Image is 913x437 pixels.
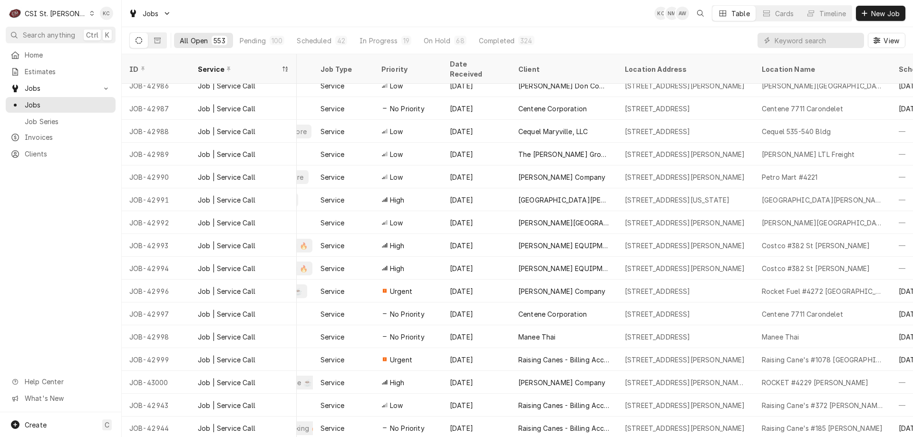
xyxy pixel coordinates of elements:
span: Invoices [25,132,111,142]
div: [PERSON_NAME][GEOGRAPHIC_DATA] [762,218,884,228]
div: Job | Service Call [198,423,255,433]
span: View [882,36,901,46]
div: Scheduled [297,36,331,46]
div: Service [321,378,344,388]
div: [PERSON_NAME] EQUIPMENT MANUFACTURING [518,263,610,273]
div: The [PERSON_NAME] Group-SRCI Corp [518,149,610,159]
div: [STREET_ADDRESS][PERSON_NAME] [625,355,745,365]
span: No Priority [390,423,425,433]
div: JOB-42993 [122,234,190,257]
div: [STREET_ADDRESS][PERSON_NAME] [625,218,745,228]
div: Job | Service Call [198,126,255,136]
div: Date Received [450,59,501,79]
div: [PERSON_NAME][GEOGRAPHIC_DATA] [518,218,610,228]
div: Centene Corporation [518,309,587,319]
div: ROCKET #4229 [PERSON_NAME] [762,378,868,388]
div: Job | Service Call [198,355,255,365]
div: Location Address [625,64,745,74]
div: Kelly Christen's Avatar [100,7,113,20]
div: Job | Service Call [198,309,255,319]
span: Clients [25,149,111,159]
div: Job | Service Call [198,172,255,182]
div: Raising Cane's #1078 [GEOGRAPHIC_DATA] [762,355,884,365]
button: Search anythingCtrlK [6,27,116,43]
div: [STREET_ADDRESS][US_STATE] [625,195,729,205]
div: Job | Service Call [198,104,255,114]
div: [DATE] [442,348,511,371]
div: Service [321,263,344,273]
div: JOB-42987 [122,97,190,120]
div: [DATE] [442,143,511,165]
div: Service [321,241,344,251]
div: Job | Service Call [198,81,255,91]
span: No Priority [390,332,425,342]
div: Cequel Maryville, LLC [518,126,588,136]
div: Service [321,400,344,410]
button: New Job [856,6,905,21]
div: [DATE] [442,74,511,97]
div: Service [321,332,344,342]
div: ² Cooking 🔥 [276,423,320,433]
div: JOB-42998 [122,325,190,348]
div: [STREET_ADDRESS][PERSON_NAME] [625,81,745,91]
div: [DATE] [442,165,511,188]
div: [STREET_ADDRESS][PERSON_NAME][PERSON_NAME] [625,378,747,388]
div: Manee Thai [518,332,556,342]
span: Low [390,172,403,182]
div: Raising Canes - Billing Account [518,423,610,433]
span: Help Center [25,377,110,387]
span: C [105,420,109,430]
div: JOB-42996 [122,280,190,302]
div: Service [321,286,344,296]
span: Ctrl [86,30,98,40]
span: New Job [869,9,902,19]
div: [DATE] [442,280,511,302]
div: [PERSON_NAME] LTL Freight [762,149,855,159]
div: [STREET_ADDRESS] [625,309,690,319]
div: Alexandria Wilp's Avatar [676,7,689,20]
div: 100 [272,36,282,46]
div: KC [100,7,113,20]
div: Nancy Manuel's Avatar [665,7,679,20]
div: Job | Service Call [198,400,255,410]
div: AW [676,7,689,20]
div: [GEOGRAPHIC_DATA][PERSON_NAME] [762,195,884,205]
div: Job | Service Call [198,378,255,388]
div: Service [321,104,344,114]
div: 324 [520,36,532,46]
span: High [390,378,405,388]
div: JOB-42943 [122,394,190,417]
div: JOB-42992 [122,211,190,234]
a: Jobs [6,97,116,113]
div: Cards [775,9,794,19]
div: 42 [337,36,345,46]
div: Job | Service Call [198,241,255,251]
div: Service [321,423,344,433]
div: Job | Service Call [198,286,255,296]
div: [PERSON_NAME] Don Company [518,81,610,91]
span: Low [390,126,403,136]
a: Estimates [6,64,116,79]
div: ID [129,64,181,74]
div: [STREET_ADDRESS][PERSON_NAME] [625,149,745,159]
span: Urgent [390,286,412,296]
a: Invoices [6,129,116,145]
div: [DATE] [442,120,511,143]
div: Service [321,195,344,205]
span: What's New [25,393,110,403]
div: Raising Canes - Billing Account [518,400,610,410]
div: JOB-42991 [122,188,190,211]
a: Go to Jobs [125,6,175,21]
span: Estimates [25,67,111,77]
div: C [9,7,22,20]
div: [STREET_ADDRESS] [625,126,690,136]
div: Client [518,64,608,74]
div: JOB-42988 [122,120,190,143]
div: Service [321,81,344,91]
div: 19 [403,36,409,46]
div: Job | Service Call [198,149,255,159]
span: No Priority [390,104,425,114]
div: [PERSON_NAME] Company [518,378,605,388]
div: Raising Cane's #185 [PERSON_NAME] [762,423,883,433]
span: High [390,263,405,273]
